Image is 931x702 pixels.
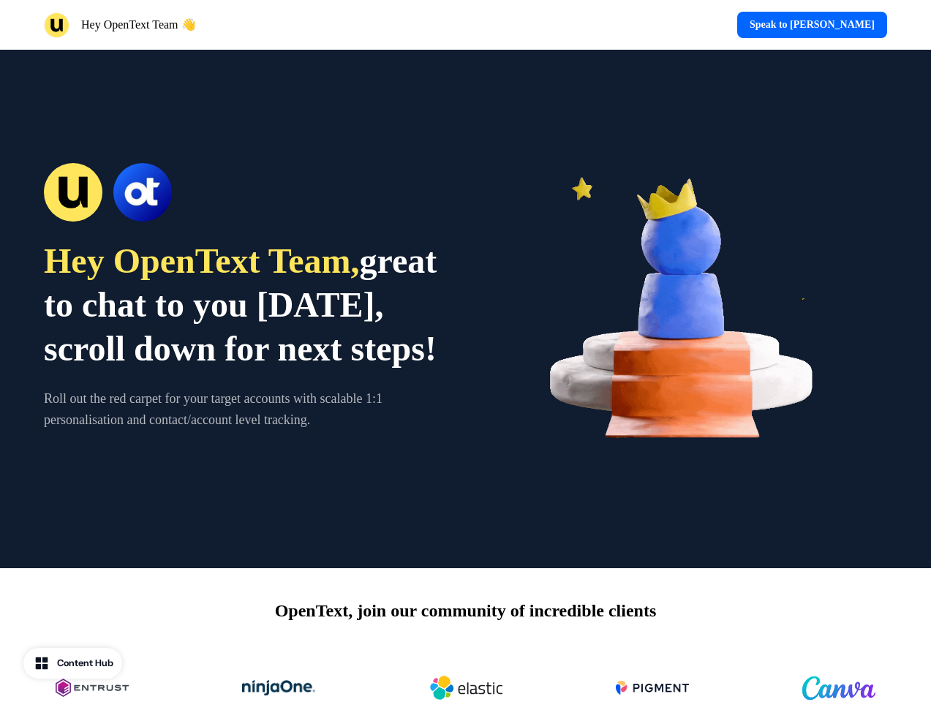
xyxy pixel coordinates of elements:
a: Speak to [PERSON_NAME] [737,12,887,38]
span: Hey OpenText Team, [44,241,360,280]
p: Hey OpenText Team 👋 [81,16,196,34]
button: Content Hub [23,648,122,679]
span: Roll out the red carpet for your target accounts with scalable 1:1 personalisation and contact/ac... [44,391,382,427]
p: OpenText, join our community of incredible clients [275,597,657,624]
div: Content Hub [57,656,113,671]
span: great to chat to you [DATE], scroll down for next steps! [44,241,437,368]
